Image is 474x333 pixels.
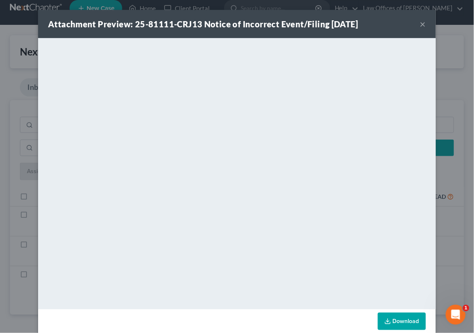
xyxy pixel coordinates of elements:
iframe: Intercom live chat [446,305,466,325]
a: Download [378,313,426,330]
span: 1 [463,305,469,311]
strong: Attachment Preview: 25-81111-CRJ13 Notice of Incorrect Event/Filing [DATE] [48,19,358,29]
button: × [420,19,426,29]
iframe: <object ng-attr-data='[URL][DOMAIN_NAME]' type='application/pdf' width='100%' height='650px'></ob... [38,38,436,307]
